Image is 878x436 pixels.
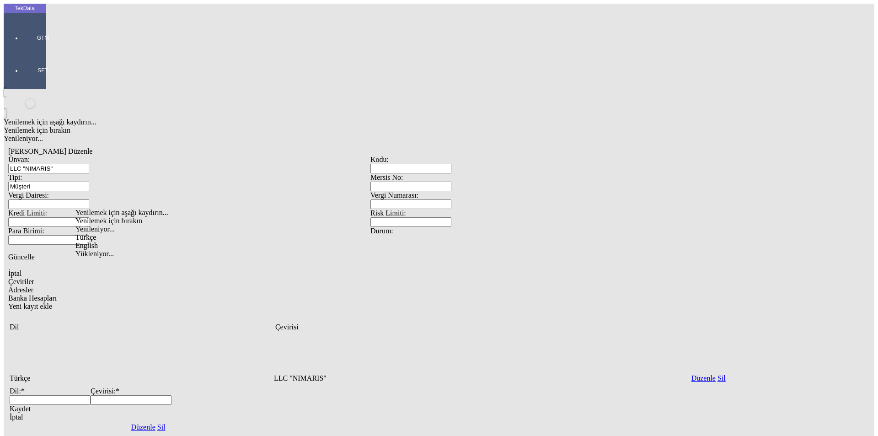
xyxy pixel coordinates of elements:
[275,323,690,331] div: Çevirisi
[273,374,686,383] td: LLC "NIMARIS"
[8,269,21,277] span: İptal
[75,250,453,258] div: Yükleniyor...
[370,173,403,181] span: Mersis No:
[75,242,453,250] div: English
[29,34,57,42] span: GTM
[75,217,453,225] div: Yenilemek için bırakın
[8,209,47,217] span: Kredi Limiti:
[4,118,737,126] div: Yenilemek için aşağı kaydırın...
[8,286,33,294] span: Adresler
[131,423,155,431] a: Düzenle
[8,191,49,199] span: Vergi Dairesi:
[8,278,34,285] span: Çeviriler
[8,269,733,278] dx-button: İptal
[691,374,716,382] a: Düzenle
[275,323,690,332] td: Sütun Çevirisi
[9,374,273,383] td: Türkçe
[157,423,166,431] a: Sil
[91,387,116,395] span: Çevirisi:
[4,5,46,12] div: TekData
[370,191,418,199] span: Vergi Numarası:
[370,156,389,163] span: Kodu:
[75,233,453,242] div: Türkçe
[8,294,57,302] span: Banka Hesapları
[9,323,274,332] td: Sütun Dil
[8,173,22,181] span: Tipi:
[4,126,737,135] div: Yenilemek için bırakın
[10,323,273,331] div: Dil
[8,147,92,155] span: [PERSON_NAME] Düzenle
[8,253,35,261] span: Güncelle
[75,225,453,233] div: Yenileniyor...
[10,387,21,395] span: Dil:
[10,413,23,421] span: İptal
[8,302,52,310] span: Yeni kayıt ekle
[10,405,31,413] span: Kaydet
[8,156,30,163] span: Ünvan:
[10,413,171,421] div: İptal
[8,302,733,311] div: Yeni kayıt ekle
[75,209,453,217] div: Yenilemek için aşağı kaydırın...
[29,67,57,74] span: SET
[8,253,733,261] dx-button: Güncelle
[717,374,726,382] a: Sil
[4,135,737,143] div: Yenileniyor...
[10,405,171,413] div: Kaydet
[8,227,44,235] span: Para Birimi:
